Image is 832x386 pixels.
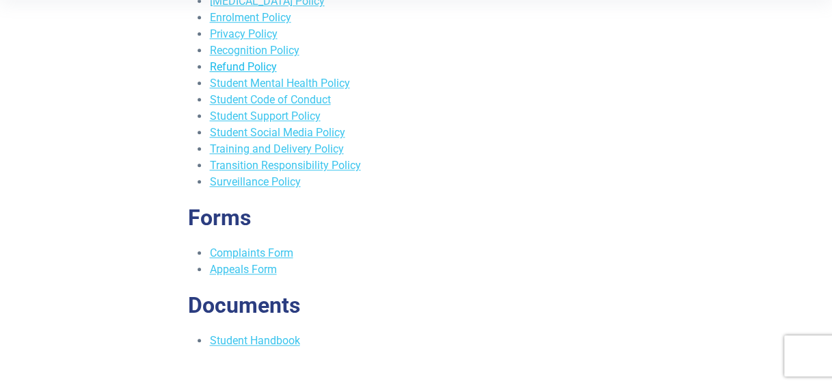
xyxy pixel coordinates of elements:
a: Student Mental Health Policy [209,77,349,90]
a: Appeals Form [209,263,276,276]
h2: Documents [187,292,644,318]
a: Student Code of Conduct [209,93,330,106]
a: Enrolment Policy [209,11,291,24]
a: Refund Policy [209,60,276,73]
a: Student Social Media Policy [209,126,345,139]
h2: Forms [187,205,644,231]
a: Student Handbook [209,334,299,347]
a: Training and Delivery Policy [209,142,343,155]
a: Privacy Policy [209,27,277,40]
a: Recognition Policy [209,44,299,57]
a: Complaints Form [209,246,293,259]
a: Transition Responsibility Policy [209,159,360,172]
a: Surveillance Policy [209,175,300,188]
a: Student Support Policy [209,110,320,123]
